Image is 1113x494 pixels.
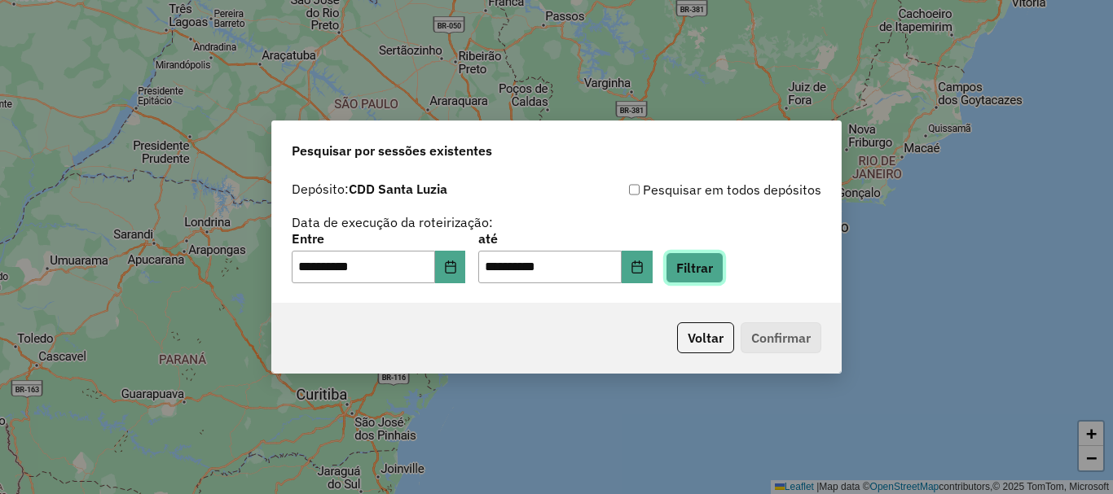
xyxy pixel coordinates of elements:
[292,212,493,232] label: Data de execução da roteirização:
[349,181,447,197] strong: CDD Santa Luzia
[556,180,821,199] div: Pesquisar em todos depósitos
[292,229,465,248] label: Entre
[666,252,724,283] button: Filtrar
[677,322,734,353] button: Voltar
[292,141,492,160] span: Pesquisar por sessões existentes
[622,251,653,283] button: Choose Date
[478,229,652,248] label: até
[435,251,466,283] button: Choose Date
[292,179,447,199] label: Depósito:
